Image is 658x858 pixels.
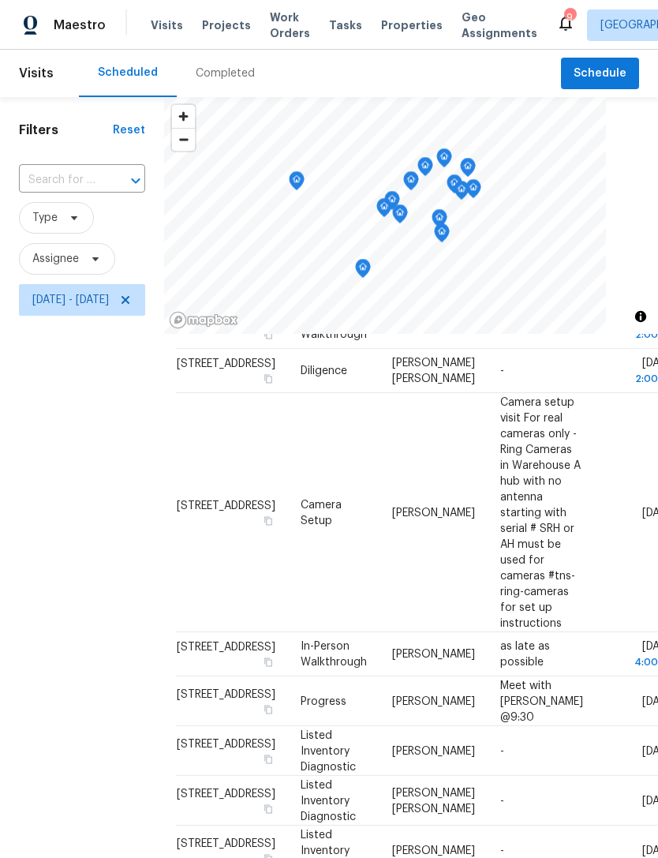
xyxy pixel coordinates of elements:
[301,499,342,526] span: Camera Setup
[329,20,362,31] span: Tasks
[392,507,475,518] span: [PERSON_NAME]
[125,170,147,192] button: Open
[261,751,275,766] button: Copy Address
[392,845,475,856] span: [PERSON_NAME]
[384,191,400,215] div: Map marker
[177,738,275,749] span: [STREET_ADDRESS]
[261,655,275,669] button: Copy Address
[261,513,275,527] button: Copy Address
[301,313,367,340] span: In-Person Walkthrough
[301,729,356,772] span: Listed Inventory Diagnostic
[500,365,504,377] span: -
[177,788,275,799] span: [STREET_ADDRESS]
[447,174,462,199] div: Map marker
[561,58,639,90] button: Schedule
[172,128,195,151] button: Zoom out
[261,372,275,386] button: Copy Address
[574,64,626,84] span: Schedule
[202,17,251,33] span: Projects
[500,795,504,806] span: -
[177,500,275,511] span: [STREET_ADDRESS]
[403,171,419,196] div: Map marker
[98,65,158,81] div: Scheduled
[113,122,145,138] div: Reset
[270,9,310,41] span: Work Orders
[381,17,443,33] span: Properties
[392,745,475,756] span: [PERSON_NAME]
[432,209,447,234] div: Map marker
[177,688,275,699] span: [STREET_ADDRESS]
[376,198,392,223] div: Map marker
[454,181,469,205] div: Map marker
[261,702,275,716] button: Copy Address
[392,695,475,706] span: [PERSON_NAME]
[301,365,347,377] span: Diligence
[301,641,367,668] span: In-Person Walkthrough
[500,396,581,628] span: Camera setup visit For real cameras only - Ring Cameras in Warehouse A hub with no antenna starti...
[32,251,79,267] span: Assignee
[564,9,575,25] div: 9
[465,179,481,204] div: Map marker
[500,641,550,668] span: as late as possible
[54,17,106,33] span: Maestro
[19,168,101,193] input: Search for an address...
[392,358,475,384] span: [PERSON_NAME] [PERSON_NAME]
[261,328,275,342] button: Copy Address
[172,105,195,128] button: Zoom in
[32,210,58,226] span: Type
[417,157,433,182] div: Map marker
[462,9,537,41] span: Geo Assignments
[460,158,476,182] div: Map marker
[196,66,255,81] div: Completed
[177,358,275,369] span: [STREET_ADDRESS]
[169,311,238,329] a: Mapbox homepage
[301,779,356,822] span: Listed Inventory Diagnostic
[355,259,371,283] div: Map marker
[500,845,504,856] span: -
[500,745,504,756] span: -
[301,695,346,706] span: Progress
[177,642,275,653] span: [STREET_ADDRESS]
[19,122,113,138] h1: Filters
[172,129,195,151] span: Zoom out
[289,171,305,196] div: Map marker
[151,17,183,33] span: Visits
[434,223,450,248] div: Map marker
[177,837,275,849] span: [STREET_ADDRESS]
[392,649,475,660] span: [PERSON_NAME]
[631,307,650,326] button: Toggle attribution
[32,292,109,308] span: [DATE] - [DATE]
[392,204,408,229] div: Map marker
[392,787,475,814] span: [PERSON_NAME] [PERSON_NAME]
[164,97,606,334] canvas: Map
[636,308,645,325] span: Toggle attribution
[261,801,275,815] button: Copy Address
[500,680,583,722] span: Meet with [PERSON_NAME] @9:30
[436,148,452,173] div: Map marker
[19,56,54,91] span: Visits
